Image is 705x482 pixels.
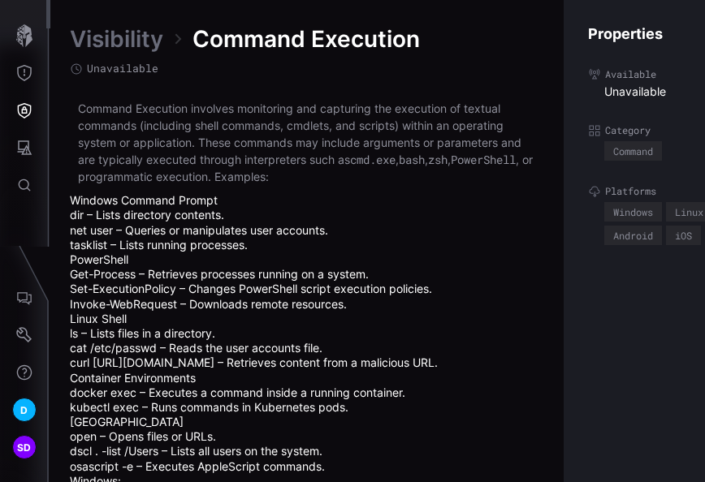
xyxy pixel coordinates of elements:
li: dir – Lists directory contents. [70,208,544,222]
li: [GEOGRAPHIC_DATA] [70,415,544,474]
code: PowerShell [451,152,516,167]
li: Linux Shell [70,312,544,371]
div: Android [613,230,653,240]
li: Container Environments [70,371,544,415]
div: Command [613,146,653,156]
span: Unavailable [87,62,158,75]
li: cat /etc/passwd – Reads the user accounts file. [70,341,544,355]
li: kubectl exec – Runs commands in Kubernetes pods. [70,400,544,415]
div: Windows [613,207,653,217]
code: zsh [428,152,448,167]
span: D [20,402,28,419]
code: cmd.exe [350,152,396,167]
li: Get-Process – Retrieves processes running on a system. [70,267,544,282]
button: SD [1,428,48,466]
code: bash [399,152,425,167]
li: net user – Queries or manipulates user accounts. [70,223,544,238]
li: open – Opens files or URLs. [70,429,544,444]
div: Linux [675,207,703,217]
p: Command Execution involves monitoring and capturing the execution of textual commands (including ... [78,100,536,185]
li: ls – Lists files in a directory. [70,326,544,341]
div: iOS [675,230,692,240]
li: PowerShell [70,252,544,312]
button: D [1,391,48,428]
li: dscl . -list /Users – Lists all users on the system. [70,444,544,458]
li: Windows Command Prompt [70,193,544,252]
span: Command Execution [192,24,420,54]
li: curl [URL][DOMAIN_NAME] – Retrieves content from a malicious URL. [70,355,544,370]
li: Set-ExecutionPolicy – Changes PowerShell script execution policies. [70,282,544,296]
li: osascript -e – Executes AppleScript commands. [70,459,544,474]
li: tasklist – Lists running processes. [70,238,544,252]
li: docker exec – Executes a command inside a running container. [70,385,544,400]
span: SD [17,439,32,456]
a: Visibility [70,24,163,54]
li: Invoke-WebRequest – Downloads remote resources. [70,297,544,312]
